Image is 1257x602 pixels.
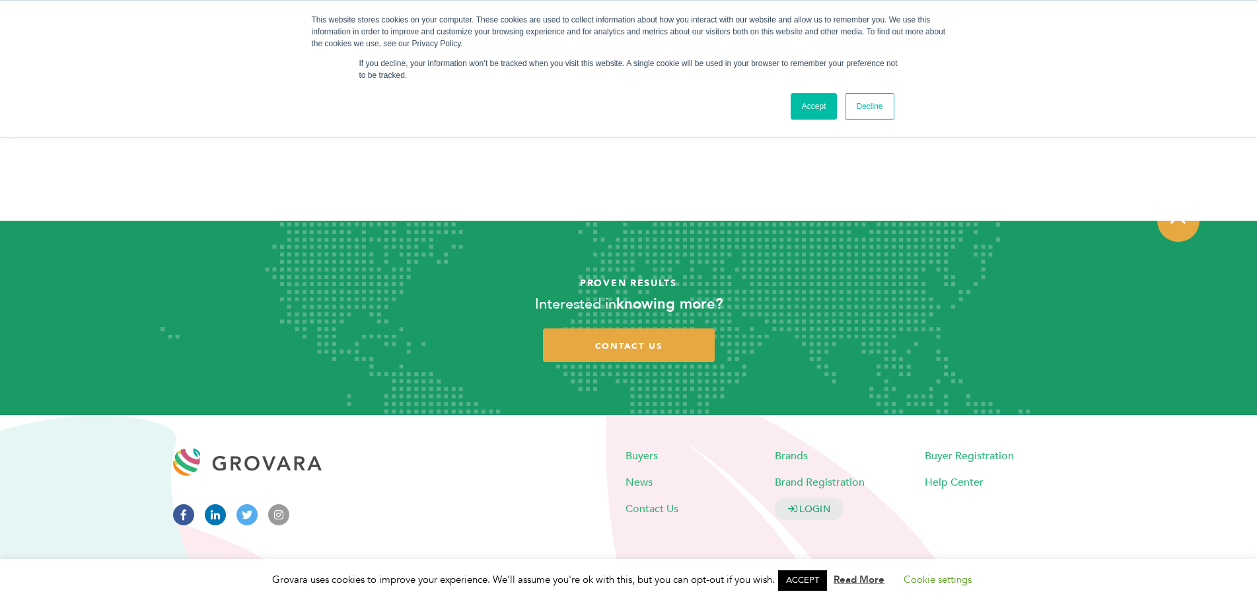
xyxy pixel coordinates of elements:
[543,328,715,362] a: contact us
[626,448,658,463] a: Buyers
[272,573,985,586] span: Grovara uses cookies to improve your experience. We'll assume you're ok with this, but you can op...
[775,448,808,463] a: Brands
[925,474,984,489] a: Help Center
[626,501,678,515] a: Contact Us
[778,570,827,591] a: ACCEPT
[595,340,663,352] span: contact us
[359,57,898,81] p: If you decline, your information won’t be tracked when you visit this website. A single cookie wi...
[775,474,865,489] a: Brand Registration
[904,573,972,586] a: Cookie settings
[791,93,838,120] a: Accept
[535,294,616,314] span: Interested in
[312,14,946,50] div: This website stores cookies on your computer. These cookies are used to collect information about...
[925,448,1014,463] a: Buyer Registration
[626,474,653,489] a: News
[834,573,884,586] a: Read More
[775,498,844,519] a: LOGIN
[845,93,894,120] a: Decline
